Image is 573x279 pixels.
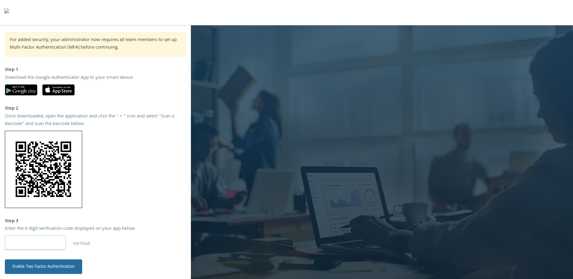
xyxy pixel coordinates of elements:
[5,74,186,82] div: Download the Google Authenticator App to your smart device.
[73,240,91,248] span: Verified!
[5,84,37,95] img: google-play.svg
[5,225,186,233] div: Enter the 6 digit verification code displayed on your app below.
[5,217,18,225] strong: Step 3
[5,131,82,208] img: zVIFRv19LTCAAAAAElFTkSuQmCC
[5,66,18,74] strong: Step 1
[5,113,186,128] div: Once downloaded, open the application and click the “ + “ icon and select “Scan a Barcode” and sc...
[42,84,75,95] img: apple-app-store.svg
[5,105,18,113] strong: Step 2
[5,259,82,274] button: Enable Two Factor Authentication
[4,6,9,18] img: todyl-logo-dark.svg
[10,37,181,52] div: For added security, your administrator now requires all team members to set up Multi-Factor Authe...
